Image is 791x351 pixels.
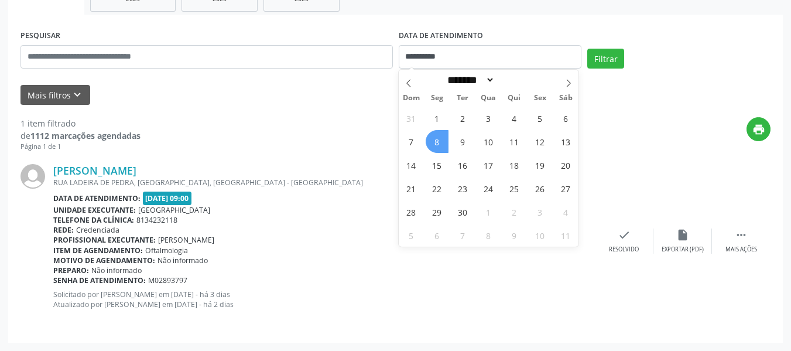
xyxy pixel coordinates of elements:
[426,224,448,247] span: Outubro 6, 2025
[747,117,771,141] button: print
[145,246,188,255] span: Oftalmologia
[618,229,631,241] i: check
[554,154,577,176] span: Setembro 20, 2025
[477,107,500,130] span: Setembro 3, 2025
[503,107,526,130] span: Setembro 4, 2025
[725,246,757,254] div: Mais ações
[400,224,423,247] span: Outubro 5, 2025
[426,177,448,200] span: Setembro 22, 2025
[400,200,423,223] span: Setembro 28, 2025
[501,94,527,102] span: Qui
[451,154,474,176] span: Setembro 16, 2025
[529,177,552,200] span: Setembro 26, 2025
[529,200,552,223] span: Outubro 3, 2025
[426,154,448,176] span: Setembro 15, 2025
[450,94,475,102] span: Ter
[426,107,448,130] span: Setembro 1, 2025
[752,123,765,136] i: print
[554,177,577,200] span: Setembro 27, 2025
[158,235,214,245] span: [PERSON_NAME]
[495,74,533,86] input: Year
[529,107,552,130] span: Setembro 5, 2025
[53,178,595,188] div: RUA LADEIRA DE PEDRA, [GEOGRAPHIC_DATA], [GEOGRAPHIC_DATA] - [GEOGRAPHIC_DATA]
[53,205,136,215] b: Unidade executante:
[53,235,156,245] b: Profissional executante:
[676,229,689,241] i: insert_drive_file
[400,107,423,130] span: Agosto 31, 2025
[451,200,474,223] span: Setembro 30, 2025
[53,246,143,255] b: Item de agendamento:
[136,215,177,225] span: 8134232118
[503,224,526,247] span: Outubro 9, 2025
[20,117,141,130] div: 1 item filtrado
[53,193,141,203] b: Data de atendimento:
[71,88,84,101] i: keyboard_arrow_down
[735,229,748,241] i: 
[53,225,74,235] b: Rede:
[53,275,146,285] b: Senha de atendimento:
[426,200,448,223] span: Setembro 29, 2025
[451,107,474,130] span: Setembro 2, 2025
[20,164,45,189] img: img
[426,130,448,153] span: Setembro 8, 2025
[475,94,501,102] span: Qua
[554,200,577,223] span: Outubro 4, 2025
[554,224,577,247] span: Outubro 11, 2025
[503,154,526,176] span: Setembro 18, 2025
[20,27,60,45] label: PESQUISAR
[477,177,500,200] span: Setembro 24, 2025
[138,205,210,215] span: [GEOGRAPHIC_DATA]
[157,255,208,265] span: Não informado
[451,177,474,200] span: Setembro 23, 2025
[91,265,142,275] span: Não informado
[53,164,136,177] a: [PERSON_NAME]
[451,224,474,247] span: Outubro 7, 2025
[53,265,89,275] b: Preparo:
[527,94,553,102] span: Sex
[477,200,500,223] span: Outubro 1, 2025
[20,142,141,152] div: Página 1 de 1
[477,224,500,247] span: Outubro 8, 2025
[20,130,141,142] div: de
[424,94,450,102] span: Seg
[529,224,552,247] span: Outubro 10, 2025
[444,74,495,86] select: Month
[503,177,526,200] span: Setembro 25, 2025
[30,130,141,141] strong: 1112 marcações agendadas
[53,255,155,265] b: Motivo de agendamento:
[529,130,552,153] span: Setembro 12, 2025
[399,94,424,102] span: Dom
[148,275,187,285] span: M02893797
[553,94,578,102] span: Sáb
[400,154,423,176] span: Setembro 14, 2025
[400,130,423,153] span: Setembro 7, 2025
[53,289,595,309] p: Solicitado por [PERSON_NAME] em [DATE] - há 3 dias Atualizado por [PERSON_NAME] em [DATE] - há 2 ...
[554,130,577,153] span: Setembro 13, 2025
[451,130,474,153] span: Setembro 9, 2025
[143,192,192,205] span: [DATE] 09:00
[20,85,90,105] button: Mais filtroskeyboard_arrow_down
[76,225,119,235] span: Credenciada
[503,200,526,223] span: Outubro 2, 2025
[399,27,483,45] label: DATA DE ATENDIMENTO
[53,215,134,225] b: Telefone da clínica:
[477,130,500,153] span: Setembro 10, 2025
[554,107,577,130] span: Setembro 6, 2025
[529,154,552,176] span: Setembro 19, 2025
[662,246,704,254] div: Exportar (PDF)
[587,49,624,69] button: Filtrar
[400,177,423,200] span: Setembro 21, 2025
[503,130,526,153] span: Setembro 11, 2025
[477,154,500,176] span: Setembro 17, 2025
[609,246,639,254] div: Resolvido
